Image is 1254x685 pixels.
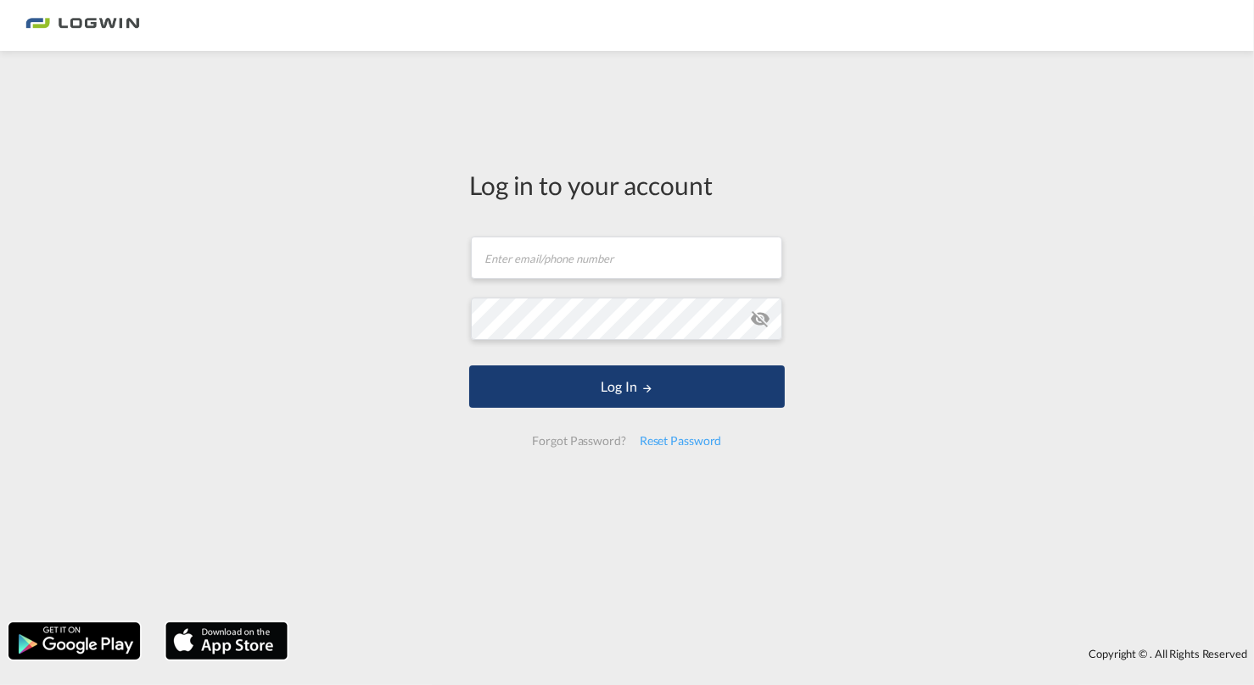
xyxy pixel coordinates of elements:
[525,426,632,456] div: Forgot Password?
[471,237,782,279] input: Enter email/phone number
[7,621,142,661] img: google.png
[25,7,140,45] img: bc73a0e0d8c111efacd525e4c8ad7d32.png
[633,426,729,456] div: Reset Password
[469,167,785,203] div: Log in to your account
[296,639,1254,668] div: Copyright © . All Rights Reserved
[164,621,289,661] img: apple.png
[750,309,770,329] md-icon: icon-eye-off
[469,365,785,408] button: LOGIN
